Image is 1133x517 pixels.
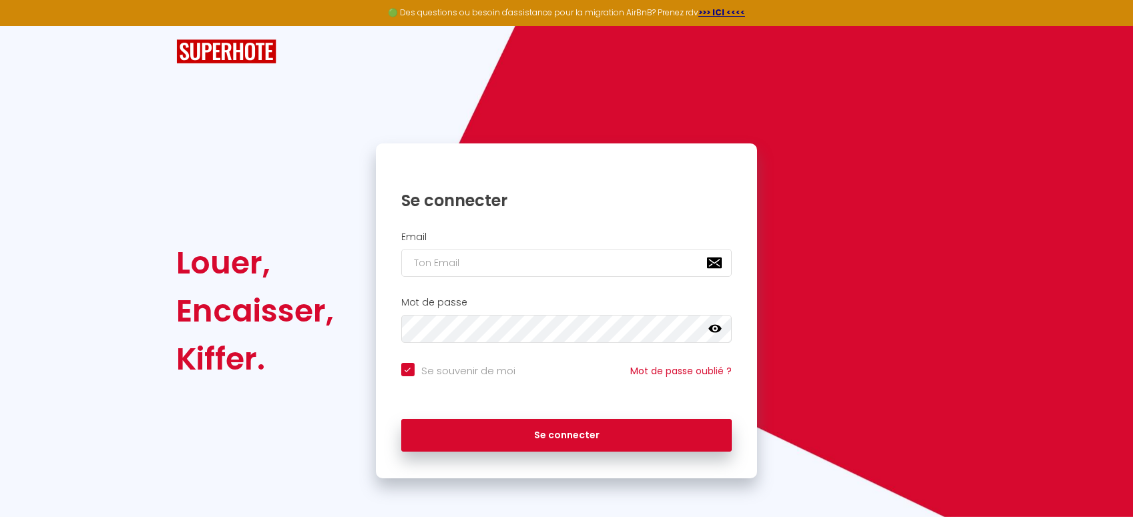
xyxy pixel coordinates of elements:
[176,335,334,383] div: Kiffer.
[176,239,334,287] div: Louer,
[698,7,745,18] a: >>> ICI <<<<
[630,364,732,378] a: Mot de passe oublié ?
[401,297,732,308] h2: Mot de passe
[401,231,732,243] h2: Email
[176,287,334,335] div: Encaisser,
[176,39,276,64] img: SuperHote logo
[401,190,732,211] h1: Se connecter
[401,419,732,452] button: Se connecter
[401,249,732,277] input: Ton Email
